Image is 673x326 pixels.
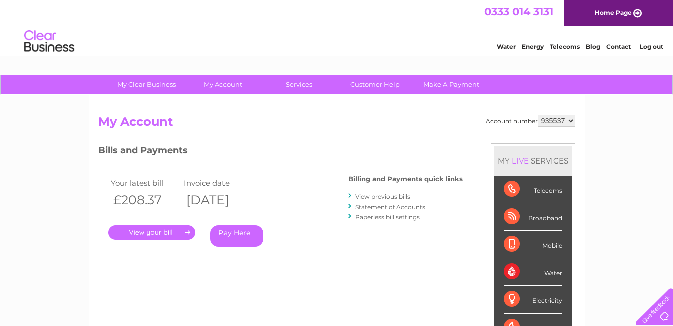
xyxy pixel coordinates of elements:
div: Water [504,258,562,286]
a: Contact [606,43,631,50]
th: £208.37 [108,190,181,210]
a: Statement of Accounts [355,203,425,211]
th: [DATE] [181,190,255,210]
a: Energy [522,43,544,50]
h3: Bills and Payments [98,143,463,161]
a: Pay Here [210,225,263,247]
a: . [108,225,195,240]
td: Invoice date [181,176,255,190]
a: Customer Help [334,75,416,94]
a: Blog [586,43,600,50]
div: Clear Business is a trading name of Verastar Limited (registered in [GEOGRAPHIC_DATA] No. 3667643... [100,6,574,49]
img: logo.png [24,26,75,57]
a: 0333 014 3131 [484,5,553,18]
div: Account number [486,115,575,127]
a: Water [497,43,516,50]
div: LIVE [510,156,531,166]
a: Services [258,75,340,94]
div: Telecoms [504,176,562,203]
a: Make A Payment [410,75,493,94]
div: Electricity [504,286,562,313]
a: View previous bills [355,193,410,200]
div: MY SERVICES [494,146,572,175]
a: Telecoms [550,43,580,50]
h4: Billing and Payments quick links [348,175,463,183]
a: My Account [181,75,264,94]
a: My Clear Business [105,75,188,94]
td: Your latest bill [108,176,181,190]
div: Broadband [504,203,562,231]
a: Log out [640,43,663,50]
h2: My Account [98,115,575,134]
div: Mobile [504,231,562,258]
a: Paperless bill settings [355,213,420,221]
